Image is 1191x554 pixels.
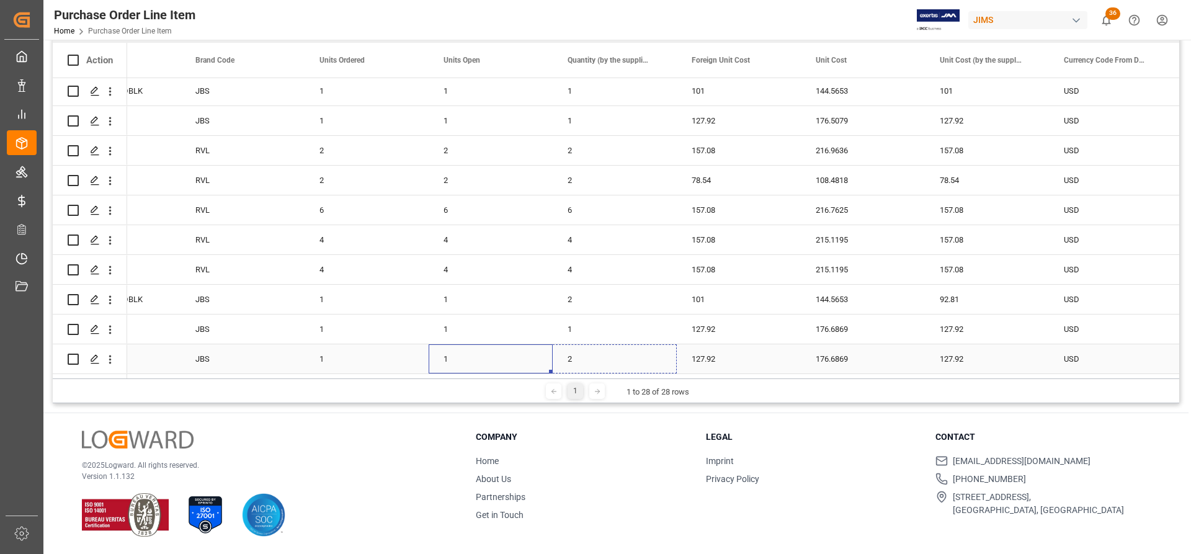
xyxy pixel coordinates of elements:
[925,195,1049,225] div: 157.08
[706,474,759,484] a: Privacy Policy
[627,386,689,398] div: 1 to 28 of 28 rows
[429,195,553,225] div: 6
[1092,6,1120,34] button: show 36 new notifications
[181,195,305,225] div: RVL
[476,492,525,502] a: Partnerships
[1049,195,1173,225] div: USD
[925,106,1049,135] div: 127.92
[553,285,677,314] div: 2
[925,136,1049,165] div: 157.08
[925,76,1049,105] div: 101
[1105,7,1120,20] span: 36
[953,473,1026,486] span: [PHONE_NUMBER]
[429,344,553,373] div: 1
[953,491,1124,517] span: [STREET_ADDRESS], [GEOGRAPHIC_DATA], [GEOGRAPHIC_DATA]
[53,76,127,106] div: Press SPACE to select this row.
[925,315,1049,344] div: 127.92
[1064,56,1147,65] span: Currency Code From Detail
[429,315,553,344] div: 1
[1049,106,1173,135] div: USD
[968,11,1087,29] div: JIMS
[801,255,925,284] div: 215.1195
[801,106,925,135] div: 176.5079
[53,195,127,225] div: Press SPACE to select this row.
[53,344,127,374] div: Press SPACE to select this row.
[429,225,553,254] div: 4
[801,225,925,254] div: 215.1195
[476,431,690,444] h3: Company
[476,474,511,484] a: About Us
[1049,344,1173,373] div: USD
[801,344,925,373] div: 176.6869
[553,225,677,254] div: 4
[801,195,925,225] div: 216.7625
[181,136,305,165] div: RVL
[1049,285,1173,314] div: USD
[476,510,524,520] a: Get in Touch
[1049,315,1173,344] div: USD
[553,195,677,225] div: 6
[429,106,553,135] div: 1
[181,255,305,284] div: RVL
[568,56,651,65] span: Quantity (by the supplier)
[305,76,429,105] div: 1
[553,106,677,135] div: 1
[553,76,677,105] div: 1
[305,195,429,225] div: 6
[677,136,801,165] div: 157.08
[1049,225,1173,254] div: USD
[476,456,499,466] a: Home
[444,56,480,65] span: Units Open
[553,166,677,195] div: 2
[692,56,750,65] span: Foreign Unit Cost
[429,166,553,195] div: 2
[925,285,1049,314] div: 92.81
[801,76,925,105] div: 144.5653
[54,6,195,24] div: Purchase Order Line Item
[568,383,583,399] div: 1
[305,106,429,135] div: 1
[677,166,801,195] div: 78.54
[677,225,801,254] div: 157.08
[706,431,921,444] h3: Legal
[429,255,553,284] div: 4
[1049,166,1173,195] div: USD
[305,136,429,165] div: 2
[935,431,1150,444] h3: Contact
[86,55,113,66] div: Action
[181,285,305,314] div: JBS
[816,56,847,65] span: Unit Cost
[181,315,305,344] div: JBS
[801,285,925,314] div: 144.5653
[305,225,429,254] div: 4
[305,166,429,195] div: 2
[1049,136,1173,165] div: USD
[953,455,1091,468] span: [EMAIL_ADDRESS][DOMAIN_NAME]
[53,285,127,315] div: Press SPACE to select this row.
[553,344,677,373] div: 2
[53,255,127,285] div: Press SPACE to select this row.
[677,76,801,105] div: 101
[305,344,429,373] div: 1
[53,136,127,166] div: Press SPACE to select this row.
[1049,76,1173,105] div: USD
[184,493,227,537] img: ISO 27001 Certification
[54,27,74,35] a: Home
[305,285,429,314] div: 1
[706,456,734,466] a: Imprint
[801,315,925,344] div: 176.6869
[82,493,169,537] img: ISO 9001 & ISO 14001 Certification
[925,225,1049,254] div: 157.08
[677,106,801,135] div: 127.92
[181,166,305,195] div: RVL
[305,255,429,284] div: 4
[82,460,445,471] p: © 2025 Logward. All rights reserved.
[181,225,305,254] div: RVL
[553,136,677,165] div: 2
[53,225,127,255] div: Press SPACE to select this row.
[968,8,1092,32] button: JIMS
